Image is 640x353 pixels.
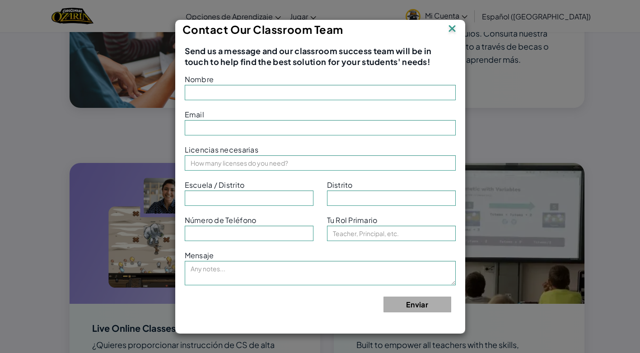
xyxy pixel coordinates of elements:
span: Distrito [327,180,353,190]
span: Nombre [185,74,214,84]
span: Email [185,110,204,119]
img: IconClose.svg [446,23,458,36]
input: Teacher, Principal, etc. [327,226,456,241]
input: How many licenses do you need? [185,155,456,171]
span: Escuela / Distrito [185,180,245,190]
span: Mensaje [185,251,214,260]
span: Contact Our Classroom Team [182,23,344,36]
span: Número de Teléfono [185,215,257,225]
button: Enviar [383,297,451,312]
span: Tu Rol Primario [327,215,378,225]
span: Send us a message and our classroom success team will be in touch to help find the best solution ... [185,46,456,67]
span: Licencias necesarias [185,145,258,154]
